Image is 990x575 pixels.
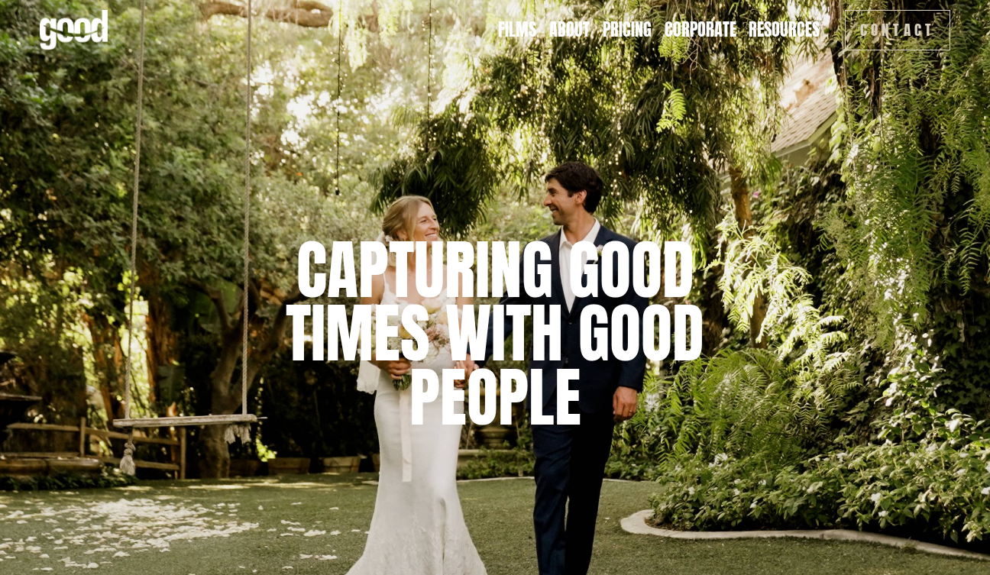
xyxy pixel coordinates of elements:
[845,10,950,50] a: Contact
[549,18,590,42] a: About
[749,18,820,42] a: folder dropdown
[665,18,736,42] a: Corporate
[749,20,820,40] span: Resources
[498,18,536,42] a: Films
[40,10,108,50] img: Good Feeling Films
[267,238,723,429] h1: capturing good times with good people
[603,18,652,42] a: Pricing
